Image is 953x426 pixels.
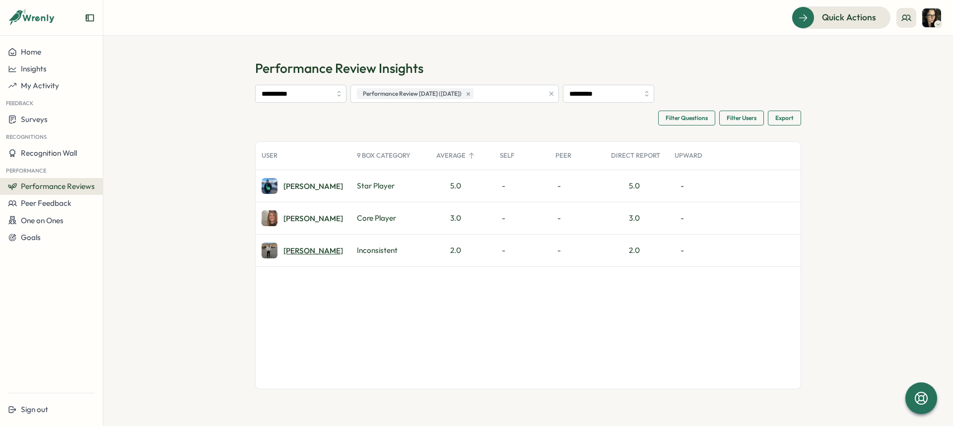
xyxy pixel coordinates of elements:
img: Robert Moody [262,243,277,258]
button: Filter Questions [658,111,715,125]
div: - [669,170,724,202]
span: Peer Feedback [21,198,71,208]
div: - [494,170,549,202]
span: Quick Actions [822,11,876,24]
div: [PERSON_NAME] [283,215,343,222]
div: User [256,146,351,166]
span: Performance Review [DATE] ([DATE]) [363,89,462,99]
img: Nada Saba [922,8,941,27]
span: Home [21,47,41,57]
div: - [669,235,724,266]
span: Sign out [21,405,48,414]
div: Peer [549,146,605,166]
div: - [494,235,549,266]
span: Surveys [21,115,48,124]
span: Filter Users [727,111,756,125]
span: One on Ones [21,216,64,225]
div: Average [430,146,494,166]
a: Elise McInnes[PERSON_NAME] [262,178,343,194]
div: - [549,235,605,266]
div: - [669,202,724,234]
div: - [549,202,605,234]
span: Goals [21,233,41,242]
span: Insights [21,64,47,73]
div: [PERSON_NAME] [283,247,343,254]
a: Robert Moody[PERSON_NAME] [262,243,343,258]
div: Upward [669,146,724,166]
span: Recognition Wall [21,148,77,158]
div: - [494,202,549,234]
div: - [549,170,605,202]
div: Core Player [351,202,430,234]
img: Elise McInnes [262,178,277,194]
a: Amber Constable[PERSON_NAME] [262,210,343,226]
div: Direct Report [605,146,669,166]
div: Star Player [351,170,430,202]
button: Expand sidebar [85,13,95,23]
div: 2.0 [629,245,640,256]
div: Self [494,146,549,166]
span: My Activity [21,81,59,90]
button: Quick Actions [792,6,890,28]
div: 5.0 [430,170,494,202]
span: Export [775,111,794,125]
button: Filter Users [719,111,764,125]
div: 3.0 [430,202,494,234]
div: 2.0 [430,235,494,266]
span: Performance Reviews [21,182,95,191]
img: Amber Constable [262,210,277,226]
div: Inconsistent [351,235,430,266]
div: 3.0 [629,213,640,224]
button: Export [768,111,801,125]
div: 9 Box Category [351,146,430,166]
span: Filter Questions [666,111,708,125]
div: 5.0 [629,181,640,191]
h1: Performance Review Insights [255,60,801,77]
div: [PERSON_NAME] [283,183,343,190]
